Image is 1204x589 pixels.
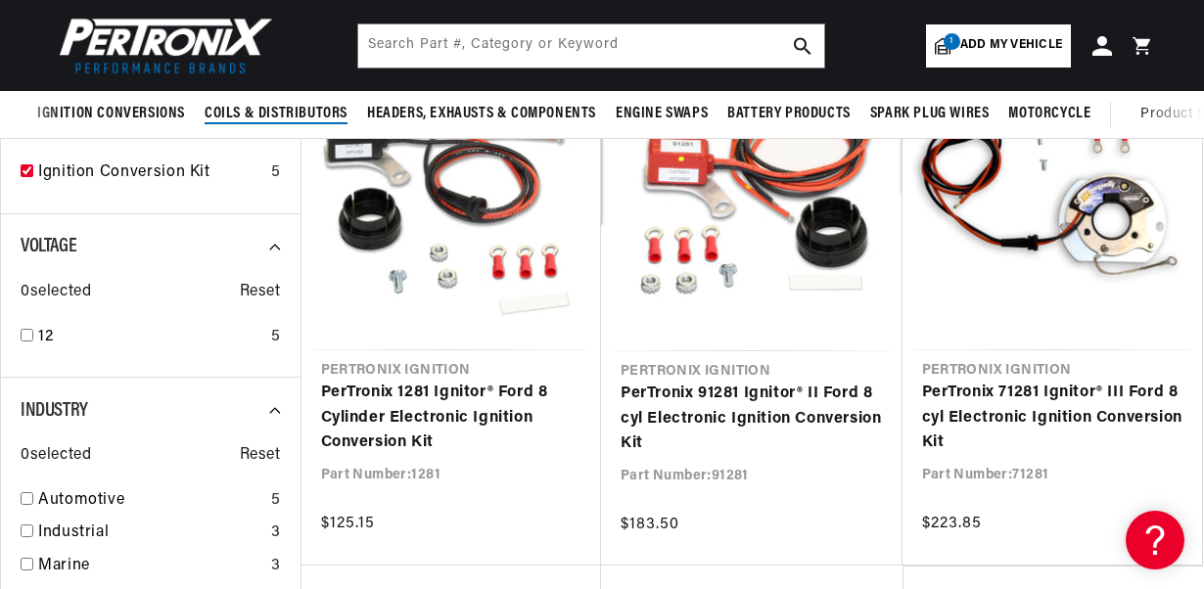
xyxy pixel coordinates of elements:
[38,521,263,546] a: Industrial
[271,325,281,350] div: 5
[240,443,281,469] span: Reset
[367,104,596,124] span: Headers, Exhausts & Components
[1008,104,1090,124] span: Motorcycle
[960,36,1062,55] span: Add my vehicle
[998,91,1100,137] summary: Motorcycle
[357,91,606,137] summary: Headers, Exhausts & Components
[870,104,990,124] span: Spark Plug Wires
[240,280,281,305] span: Reset
[21,237,76,256] span: Voltage
[49,12,274,79] img: Pertronix
[922,381,1183,456] a: PerTronix 71281 Ignitor® III Ford 8 cyl Electronic Ignition Conversion Kit
[37,104,185,124] span: Ignition Conversions
[926,24,1071,68] a: 1Add my vehicle
[358,24,824,68] input: Search Part #, Category or Keyword
[21,280,91,305] span: 0 selected
[38,160,263,186] a: Ignition Conversion Kit
[860,91,999,137] summary: Spark Plug Wires
[271,554,281,579] div: 3
[37,91,195,137] summary: Ignition Conversions
[195,91,357,137] summary: Coils & Distributors
[205,104,347,124] span: Coils & Distributors
[38,554,263,579] a: Marine
[718,91,860,137] summary: Battery Products
[21,443,91,469] span: 0 selected
[944,33,960,50] span: 1
[621,382,883,457] a: PerTronix 91281 Ignitor® II Ford 8 cyl Electronic Ignition Conversion Kit
[727,104,851,124] span: Battery Products
[271,488,281,514] div: 5
[38,488,263,514] a: Automotive
[38,325,263,350] a: 12
[271,160,281,186] div: 5
[271,521,281,546] div: 3
[781,24,824,68] button: search button
[21,401,88,421] span: Industry
[616,104,708,124] span: Engine Swaps
[321,381,582,456] a: PerTronix 1281 Ignitor® Ford 8 Cylinder Electronic Ignition Conversion Kit
[606,91,718,137] summary: Engine Swaps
